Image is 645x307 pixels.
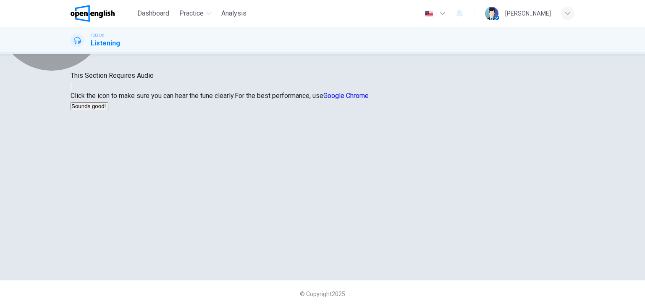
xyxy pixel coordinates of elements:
[71,102,108,110] button: Sounds good!
[134,6,173,21] button: Dashboard
[71,5,115,22] img: OpenEnglish logo
[91,32,104,38] span: TOEFL®
[505,8,551,19] div: [PERSON_NAME]
[235,92,369,100] span: For the best performance, use
[300,291,345,297] span: © Copyright 2025
[424,11,434,17] img: en
[71,5,134,22] a: OpenEnglish logo
[176,6,215,21] button: Practice
[137,8,169,19] span: Dashboard
[323,92,369,100] a: Google Chrome
[485,7,498,20] img: Profile picture
[91,38,120,48] h1: Listening
[179,8,204,19] span: Practice
[71,71,154,79] span: This Section Requires Audio
[221,8,246,19] span: Analysis
[218,6,250,21] button: Analysis
[71,92,235,100] span: Click the icon to make sure you can hear the tune clearly.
